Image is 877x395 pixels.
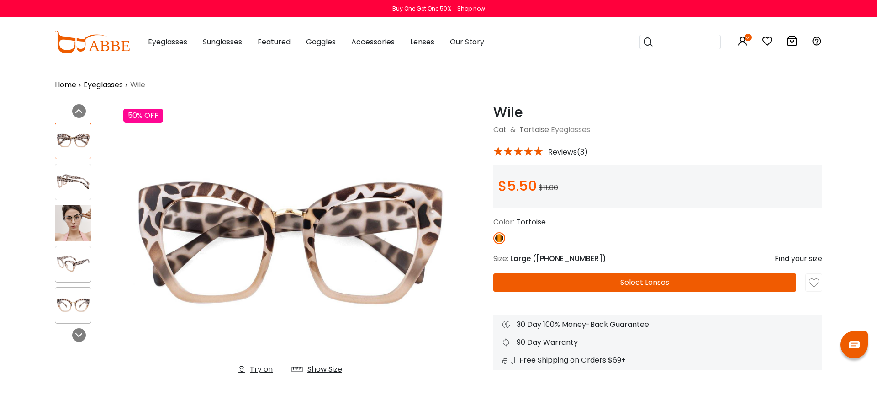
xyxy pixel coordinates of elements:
button: Select Lenses [493,273,796,292]
span: Large ( ) [510,253,606,264]
span: Goggles [306,37,336,47]
span: & [508,124,518,135]
div: Free Shipping on Orders $69+ [502,355,813,366]
span: Eyeglasses [148,37,187,47]
img: Wile Tortoise Plastic Eyeglasses , UniversalBridgeFit Frames from ABBE Glasses [55,205,91,241]
img: abbeglasses.com [55,31,130,53]
span: Lenses [410,37,434,47]
a: Shop now [453,5,485,12]
img: chat [849,341,860,348]
span: Size: [493,253,508,264]
span: Accessories [351,37,395,47]
h1: Wile [493,104,822,121]
span: Tortoise [516,217,546,227]
span: Our Story [450,37,484,47]
div: 50% OFF [123,109,163,123]
img: Wile Tortoise Plastic Eyeglasses , UniversalBridgeFit Frames from ABBE Glasses [123,104,457,382]
span: Sunglasses [203,37,242,47]
span: $5.50 [498,176,537,196]
a: Home [55,80,76,91]
img: Wile Tortoise Plastic Eyeglasses , UniversalBridgeFit Frames from ABBE Glasses [55,173,91,191]
img: Wile Tortoise Plastic Eyeglasses , UniversalBridgeFit Frames from ABBE Glasses [55,296,91,314]
span: Featured [258,37,291,47]
img: Wile Tortoise Plastic Eyeglasses , UniversalBridgeFit Frames from ABBE Glasses [55,132,91,149]
div: 90 Day Warranty [502,337,813,348]
div: Find your size [775,253,822,264]
span: Eyeglasses [551,124,590,135]
div: Show Size [307,364,342,375]
span: [PHONE_NUMBER] [536,253,602,264]
span: $11.00 [539,182,558,193]
div: Buy One Get One 50% [392,5,451,13]
div: 30 Day 100% Money-Back Guarantee [502,319,813,330]
img: like [809,278,819,288]
div: Shop now [457,5,485,13]
a: Eyeglasses [84,80,123,91]
span: Wile [130,80,145,91]
div: Try on [250,364,273,375]
span: Color: [493,217,514,227]
a: Cat [493,124,507,135]
span: Reviews(3) [548,148,588,156]
a: Tortoise [519,124,549,135]
img: Wile Tortoise Plastic Eyeglasses , UniversalBridgeFit Frames from ABBE Glasses [55,255,91,273]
